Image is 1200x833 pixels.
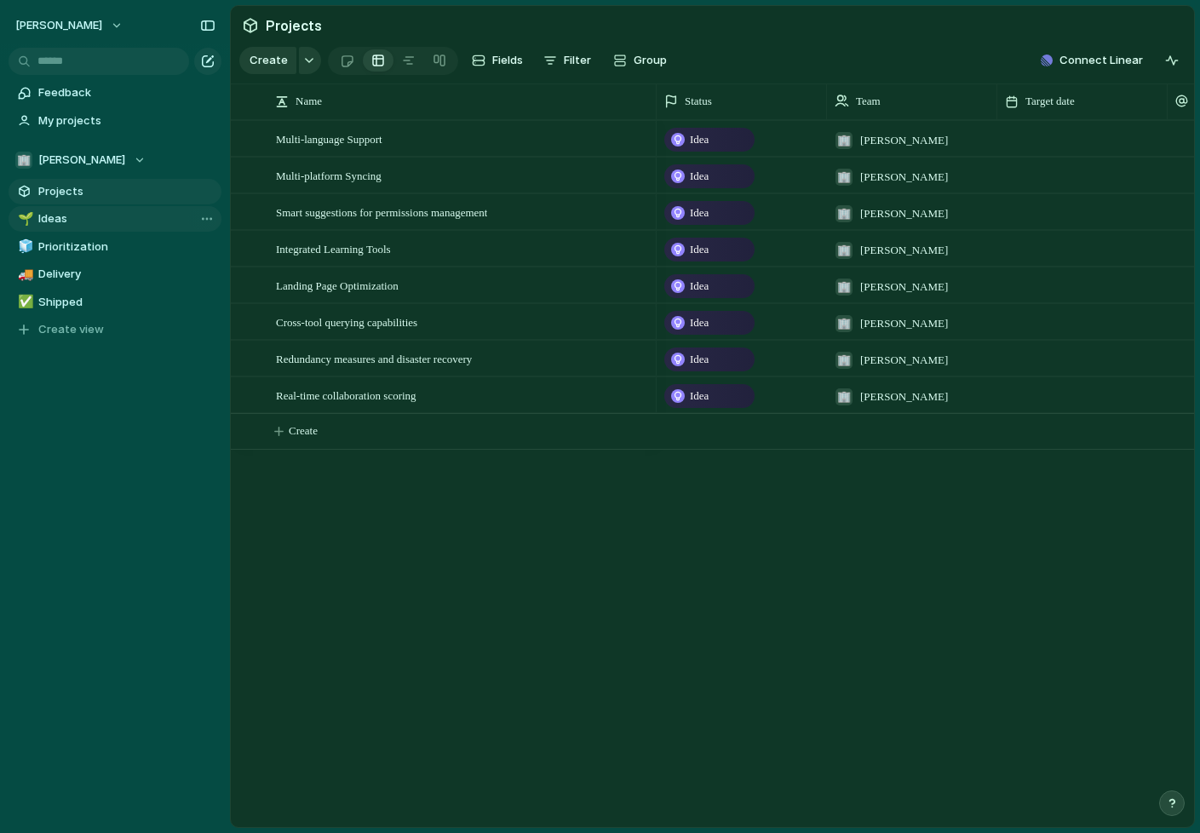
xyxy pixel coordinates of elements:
a: My projects [9,108,221,134]
span: [PERSON_NAME] [860,315,948,332]
span: [PERSON_NAME] [860,388,948,405]
span: Group [634,52,667,69]
div: 🏢 [835,279,853,296]
button: Create [239,47,296,74]
a: Feedback [9,80,221,106]
span: Multi-platform Syncing [276,165,382,185]
span: Idea [690,241,709,258]
span: Idea [690,351,709,368]
button: Connect Linear [1034,48,1150,73]
span: Smart suggestions for permissions management [276,202,487,221]
span: [PERSON_NAME] [860,132,948,149]
button: Fields [465,47,530,74]
span: Connect Linear [1059,52,1143,69]
span: Cross-tool querying capabilities [276,312,417,331]
span: Idea [690,204,709,221]
div: 🏢 [835,242,853,259]
span: Feedback [38,84,215,101]
span: Projects [262,10,325,41]
span: Multi-language Support [276,129,382,148]
a: 🚚Delivery [9,261,221,287]
span: [PERSON_NAME] [860,205,948,222]
div: 🌱 [18,210,30,229]
div: 🧊 [18,237,30,256]
span: Name [296,93,322,110]
div: 🏢 [835,169,853,186]
span: [PERSON_NAME] [15,17,102,34]
span: My projects [38,112,215,129]
div: 🏢 [835,352,853,369]
span: Create [289,422,318,439]
span: Projects [38,183,215,200]
span: Landing Page Optimization [276,275,399,295]
span: Prioritization [38,238,215,256]
span: Idea [690,314,709,331]
a: Projects [9,179,221,204]
button: Group [605,47,675,74]
button: 🏢[PERSON_NAME] [9,147,221,173]
button: [PERSON_NAME] [8,12,132,39]
div: 🚚 [18,265,30,284]
span: Fields [492,52,523,69]
div: 🏢 [15,152,32,169]
span: [PERSON_NAME] [860,279,948,296]
span: Idea [690,168,709,185]
div: ✅ [18,292,30,312]
span: Idea [690,388,709,405]
span: Filter [564,52,591,69]
span: Integrated Learning Tools [276,238,391,258]
span: [PERSON_NAME] [38,152,125,169]
button: 🚚 [15,266,32,283]
a: 🌱Ideas [9,206,221,232]
span: Shipped [38,294,215,311]
a: 🧊Prioritization [9,234,221,260]
span: Ideas [38,210,215,227]
div: 🏢 [835,315,853,332]
div: 🏢 [835,132,853,149]
span: Create [250,52,288,69]
span: Idea [690,131,709,148]
span: Target date [1025,93,1075,110]
button: 🧊 [15,238,32,256]
span: Redundancy measures and disaster recovery [276,348,472,368]
button: Create view [9,317,221,342]
span: [PERSON_NAME] [860,352,948,369]
button: Filter [537,47,598,74]
span: Team [856,93,881,110]
span: Delivery [38,266,215,283]
span: Create view [38,321,104,338]
span: Status [685,93,712,110]
span: Idea [690,278,709,295]
span: [PERSON_NAME] [860,242,948,259]
div: 🏢 [835,388,853,405]
div: 🏢 [835,205,853,222]
button: 🌱 [15,210,32,227]
a: ✅Shipped [9,290,221,315]
span: Real-time collaboration scoring [276,385,416,405]
span: [PERSON_NAME] [860,169,948,186]
button: ✅ [15,294,32,311]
